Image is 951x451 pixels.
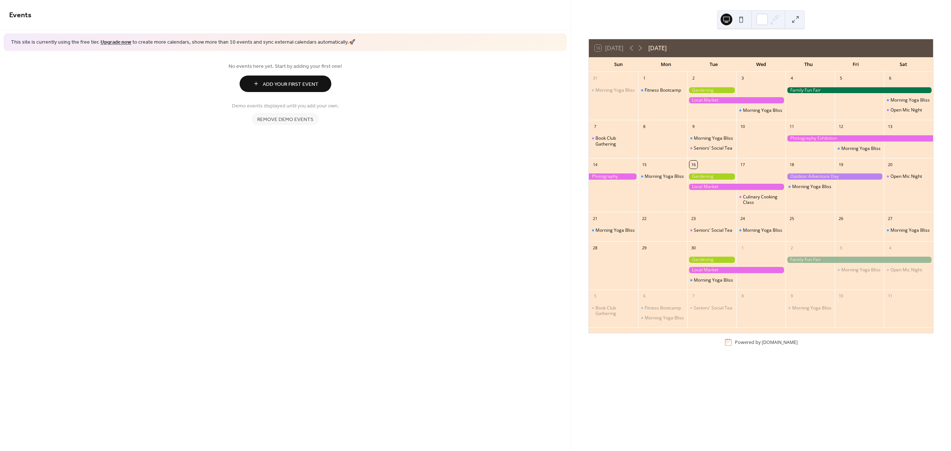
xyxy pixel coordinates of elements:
[837,74,845,82] div: 5
[638,87,687,93] div: Fitness Bootcamp
[837,122,845,131] div: 12
[890,97,930,103] div: Morning Yoga Bliss
[595,305,635,316] div: Book Club Gathering
[9,62,561,70] span: No events here yet. Start by adding your first one!
[687,227,736,233] div: Seniors' Social Tea
[739,122,747,131] div: 10
[884,267,933,273] div: Open Mic Night
[743,107,782,113] div: Morning Yoga Bliss
[687,257,736,263] div: Gardening Workshop
[739,161,747,169] div: 17
[638,305,687,311] div: Fitness Bootcamp
[689,122,697,131] div: 9
[687,184,786,190] div: Local Market
[689,74,697,82] div: 2
[9,76,561,92] a: Add Your First Event
[591,74,599,82] div: 31
[690,57,737,72] div: Tue
[640,74,648,82] div: 1
[640,161,648,169] div: 15
[687,145,736,151] div: Seniors' Social Tea
[687,173,736,180] div: Gardening Workshop
[743,227,782,233] div: Morning Yoga Bliss
[638,173,687,179] div: Morning Yoga Bliss
[640,214,648,223] div: 22
[884,173,933,179] div: Open Mic Night
[694,135,733,141] div: Morning Yoga Bliss
[786,135,933,142] div: Photography Exhibition
[739,244,747,252] div: 1
[788,214,796,223] div: 25
[788,292,796,300] div: 9
[786,257,933,263] div: Family Fun Fair
[595,227,635,233] div: Morning Yoga Bliss
[595,135,635,147] div: Book Club Gathering
[642,57,690,72] div: Mon
[792,184,831,190] div: Morning Yoga Bliss
[640,292,648,300] div: 6
[890,267,922,273] div: Open Mic Night
[591,292,599,300] div: 5
[786,305,835,311] div: Morning Yoga Bliss
[645,305,681,311] div: Fitness Bootcamp
[694,277,733,283] div: Morning Yoga Bliss
[689,214,697,223] div: 23
[788,122,796,131] div: 11
[786,87,933,93] div: Family Fun Fair
[788,74,796,82] div: 4
[737,57,784,72] div: Wed
[886,74,894,82] div: 6
[785,57,832,72] div: Thu
[736,107,786,113] div: Morning Yoga Bliss
[263,80,318,88] span: Add Your First Event
[694,145,732,151] div: Seniors' Social Tea
[589,227,638,233] div: Morning Yoga Bliss
[837,244,845,252] div: 3
[595,57,642,72] div: Sun
[687,97,786,103] div: Local Market
[835,267,884,273] div: Morning Yoga Bliss
[739,74,747,82] div: 3
[645,87,681,93] div: Fitness Bootcamp
[687,267,786,273] div: Local Market
[786,173,884,180] div: Outdoor Adventure Day
[886,214,894,223] div: 27
[835,146,884,151] div: Morning Yoga Bliss
[736,227,786,233] div: Morning Yoga Bliss
[890,173,922,179] div: Open Mic Night
[837,214,845,223] div: 26
[884,97,933,103] div: Morning Yoga Bliss
[739,214,747,223] div: 24
[884,227,933,233] div: Morning Yoga Bliss
[841,146,881,151] div: Morning Yoga Bliss
[640,122,648,131] div: 8
[890,107,922,113] div: Open Mic Night
[687,135,736,141] div: Morning Yoga Bliss
[788,161,796,169] div: 18
[689,292,697,300] div: 7
[240,76,331,92] button: Add Your First Event
[886,122,894,131] div: 13
[886,161,894,169] div: 20
[101,37,131,47] a: Upgrade now
[589,305,638,316] div: Book Club Gathering
[687,277,736,283] div: Morning Yoga Bliss
[638,315,687,321] div: Morning Yoga Bliss
[640,244,648,252] div: 29
[832,57,879,72] div: Fri
[589,173,638,180] div: Photography Exhibition
[252,113,319,125] button: Remove demo events
[9,8,32,22] span: Events
[890,227,930,233] div: Morning Yoga Bliss
[792,305,831,311] div: Morning Yoga Bliss
[232,102,339,110] span: Demo events displayed until you add your own.
[739,292,747,300] div: 8
[257,115,313,123] span: Remove demo events
[841,267,881,273] div: Morning Yoga Bliss
[694,227,732,233] div: Seniors' Social Tea
[788,244,796,252] div: 2
[591,244,599,252] div: 28
[786,184,835,190] div: Morning Yoga Bliss
[886,292,894,300] div: 11
[687,87,736,93] div: Gardening Workshop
